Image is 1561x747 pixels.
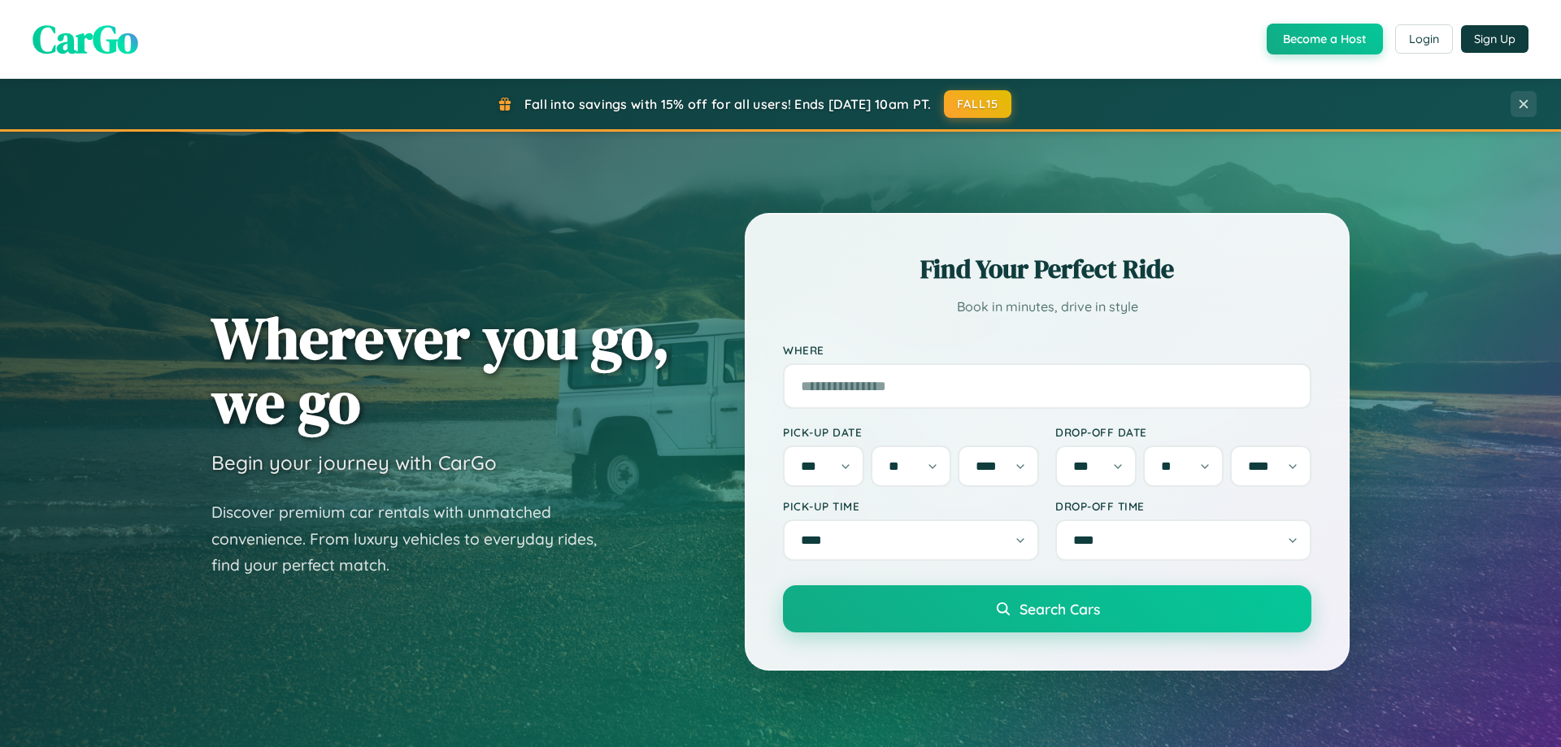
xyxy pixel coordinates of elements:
button: Become a Host [1267,24,1383,54]
h1: Wherever you go, we go [211,306,670,434]
p: Discover premium car rentals with unmatched convenience. From luxury vehicles to everyday rides, ... [211,499,618,579]
label: Pick-up Time [783,499,1039,513]
span: Fall into savings with 15% off for all users! Ends [DATE] 10am PT. [524,96,932,112]
span: CarGo [33,12,138,66]
p: Book in minutes, drive in style [783,295,1311,319]
span: Search Cars [1020,600,1100,618]
button: Login [1395,24,1453,54]
button: FALL15 [944,90,1012,118]
h3: Begin your journey with CarGo [211,450,497,475]
h2: Find Your Perfect Ride [783,251,1311,287]
label: Pick-up Date [783,425,1039,439]
button: Sign Up [1461,25,1528,53]
button: Search Cars [783,585,1311,632]
label: Drop-off Date [1055,425,1311,439]
label: Drop-off Time [1055,499,1311,513]
label: Where [783,343,1311,357]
